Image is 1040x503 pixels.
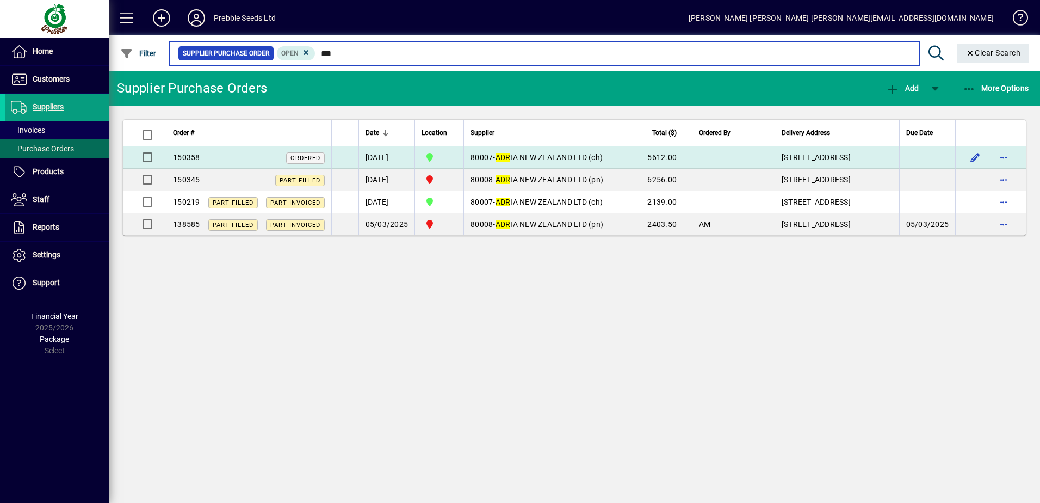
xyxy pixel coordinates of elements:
a: Reports [5,214,109,241]
span: Part Invoiced [270,222,320,229]
span: Support [33,278,60,287]
em: ADR [496,220,511,229]
a: Knowledge Base [1005,2,1026,38]
button: Add [144,8,179,28]
span: Part Filled [213,199,253,206]
span: Supplier [471,127,494,139]
span: Ordered By [699,127,731,139]
span: PALMERSTON NORTH [422,218,457,231]
span: IA NEW ZEALAND LTD (pn) [496,175,604,184]
td: [STREET_ADDRESS] [775,146,899,169]
span: Clear Search [965,48,1021,57]
button: More options [995,149,1012,166]
span: Reports [33,223,59,231]
button: More Options [960,78,1032,98]
span: Settings [33,250,60,259]
a: Invoices [5,121,109,139]
div: Supplier [471,127,620,139]
span: CHRISTCHURCH [422,195,457,208]
td: 05/03/2025 [358,213,415,235]
span: CHRISTCHURCH [422,151,457,164]
span: 80008 [471,220,493,229]
em: ADR [496,175,511,184]
span: 150358 [173,153,200,162]
a: Staff [5,186,109,213]
span: IA NEW ZEALAND LTD (ch) [496,198,603,206]
div: Due Date [906,127,949,139]
em: ADR [496,198,511,206]
span: Supplier Purchase Order [183,48,269,59]
span: Purchase Orders [11,144,74,153]
span: 138585 [173,220,200,229]
mat-chip: Completion Status: Open [277,46,315,60]
td: [DATE] [358,146,415,169]
td: - [463,146,627,169]
td: 05/03/2025 [899,213,956,235]
div: [PERSON_NAME] [PERSON_NAME] [PERSON_NAME][EMAIL_ADDRESS][DOMAIN_NAME] [689,9,994,27]
button: Edit [967,149,984,166]
td: [STREET_ADDRESS] [775,169,899,191]
span: Location [422,127,447,139]
td: [STREET_ADDRESS] [775,213,899,235]
span: IA NEW ZEALAND LTD (ch) [496,153,603,162]
button: Clear [957,44,1030,63]
div: Prebble Seeds Ltd [214,9,276,27]
div: Supplier Purchase Orders [117,79,267,97]
a: Purchase Orders [5,139,109,158]
span: Invoices [11,126,45,134]
span: Delivery Address [782,127,830,139]
span: Filter [120,49,157,58]
td: 2403.50 [627,213,692,235]
span: Staff [33,195,49,204]
td: - [463,191,627,213]
span: 150345 [173,175,200,184]
span: Order # [173,127,194,139]
td: - [463,169,627,191]
em: ADR [496,153,511,162]
span: Package [40,335,69,343]
button: More options [995,216,1012,233]
span: Add [886,84,919,93]
a: Customers [5,66,109,93]
span: More Options [963,84,1029,93]
span: 80007 [471,153,493,162]
td: [DATE] [358,169,415,191]
a: Home [5,38,109,65]
span: Total ($) [652,127,677,139]
span: 150219 [173,198,200,206]
span: 80007 [471,198,493,206]
span: Part Filled [280,177,320,184]
a: Support [5,269,109,297]
a: Products [5,158,109,186]
button: Filter [117,44,159,63]
span: IA NEW ZEALAND LTD (pn) [496,220,604,229]
div: Date [366,127,408,139]
span: Suppliers [33,102,64,111]
div: Location [422,127,457,139]
button: More options [995,171,1012,188]
span: Ordered [290,155,320,162]
span: Financial Year [31,312,78,321]
span: Part Filled [213,222,253,229]
button: Add [883,78,921,98]
td: [STREET_ADDRESS] [775,191,899,213]
span: PALMERSTON NORTH [422,173,457,186]
div: Order # [173,127,325,139]
button: Profile [179,8,214,28]
span: Part Invoiced [270,199,320,206]
span: Open [281,50,299,57]
td: [DATE] [358,191,415,213]
span: Due Date [906,127,933,139]
span: Products [33,167,64,176]
td: - [463,213,627,235]
span: 80008 [471,175,493,184]
td: 5612.00 [627,146,692,169]
td: 2139.00 [627,191,692,213]
button: More options [995,193,1012,211]
a: Settings [5,242,109,269]
span: Date [366,127,379,139]
span: Home [33,47,53,56]
span: AM [699,220,711,229]
span: Customers [33,75,70,83]
td: 6256.00 [627,169,692,191]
